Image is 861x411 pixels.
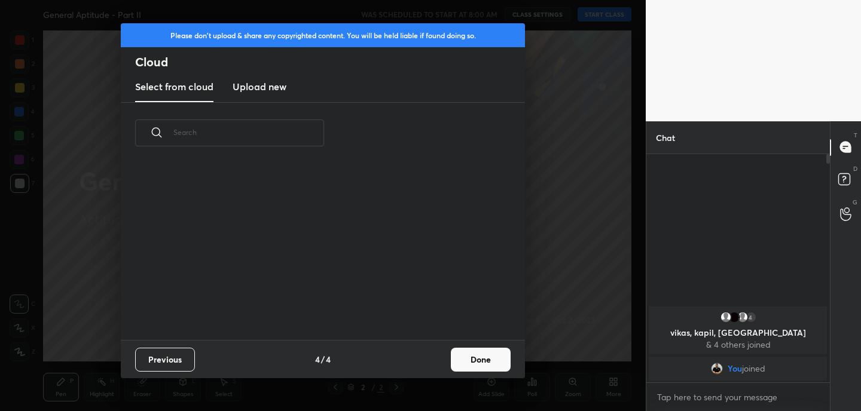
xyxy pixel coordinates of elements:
p: T [854,131,857,140]
span: You [728,364,742,373]
img: 3 [728,311,740,323]
h3: Upload new [233,79,286,94]
div: 4 [745,311,757,323]
h3: Select from cloud [135,79,213,94]
p: vikas, kapil, [GEOGRAPHIC_DATA] [657,328,820,338]
div: grid [121,160,511,340]
img: default.png [720,311,732,323]
img: default.png [737,311,749,323]
h4: 4 [315,353,320,366]
p: G [853,198,857,207]
div: grid [646,304,830,383]
input: Search [173,107,324,158]
p: Chat [646,122,685,154]
button: Done [451,348,511,372]
img: 9107ca6834834495b00c2eb7fd6a1f67.jpg [711,363,723,375]
button: Previous [135,348,195,372]
h2: Cloud [135,54,525,70]
div: Please don't upload & share any copyrighted content. You will be held liable if found doing so. [121,23,525,47]
p: & 4 others joined [657,340,820,349]
h4: / [321,353,325,366]
h4: 4 [326,353,331,366]
p: D [853,164,857,173]
span: joined [742,364,765,373]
